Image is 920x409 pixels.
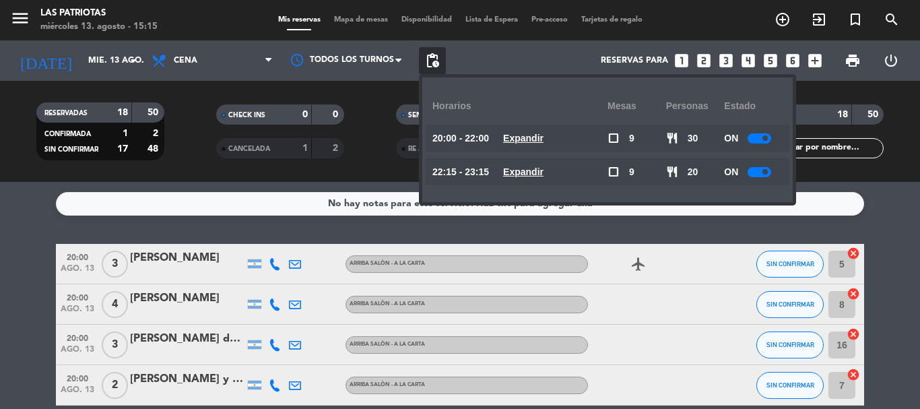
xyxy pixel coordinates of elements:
strong: 18 [117,108,128,117]
span: 22:15 - 23:15 [432,164,489,180]
span: ARRIBA SALÒN - A LA CARTA [350,342,425,347]
i: looks_two [695,52,713,69]
span: SIN CONFIRMAR [766,301,814,308]
strong: 50 [147,108,161,117]
span: restaurant [666,132,678,144]
span: SIN CONFIRMAR [766,260,814,268]
div: Horarios [432,88,607,125]
button: SIN CONFIRMAR [756,332,824,358]
span: ago. 13 [61,345,94,360]
i: search [884,11,900,28]
span: 20 [688,164,698,180]
i: menu [10,8,30,28]
i: looks_4 [740,52,757,69]
strong: 1 [302,144,308,153]
strong: 0 [302,110,308,119]
span: restaurant [666,166,678,178]
span: 4 [102,291,128,318]
div: Las Patriotas [40,7,158,20]
span: ago. 13 [61,305,94,320]
span: RE AGENDADA [408,146,458,152]
span: Reservas para [601,56,668,65]
i: power_settings_new [883,53,899,69]
div: [PERSON_NAME] del [PERSON_NAME] [130,330,244,348]
span: Cena [174,56,197,65]
i: cancel [847,287,860,301]
span: 20:00 [61,289,94,305]
span: Pre-acceso [525,16,574,24]
strong: 50 [867,110,881,119]
span: Mapa de mesas [327,16,395,24]
span: SENTADAS [408,112,444,119]
div: Estado [724,88,783,125]
i: add_circle_outline [775,11,791,28]
button: SIN CONFIRMAR [756,251,824,278]
i: cancel [847,327,860,341]
span: ARRIBA SALÒN - A LA CARTA [350,261,425,266]
div: [PERSON_NAME] y [PERSON_NAME] [130,371,244,388]
span: ON [724,164,738,180]
button: menu [10,8,30,33]
i: looks_6 [784,52,801,69]
strong: 0 [333,110,341,119]
input: Filtrar por nombre... [779,141,883,156]
i: arrow_drop_down [125,53,141,69]
div: LOG OUT [872,40,910,81]
div: miércoles 13. agosto - 15:15 [40,20,158,34]
span: check_box_outline_blank [607,132,620,144]
span: 9 [629,164,634,180]
span: check_box_outline_blank [607,166,620,178]
span: SIN CONFIRMAR [766,381,814,389]
span: SIN CONFIRMAR [766,341,814,348]
i: looks_one [673,52,690,69]
span: ARRIBA SALÒN - A LA CARTA [350,301,425,307]
div: No hay notas para este servicio. Haz clic para agregar una [328,196,593,212]
span: 2 [102,372,128,399]
span: ON [724,131,738,146]
i: looks_3 [717,52,735,69]
strong: 2 [333,144,341,153]
span: Disponibilidad [395,16,459,24]
i: airplanemode_active [630,256,647,272]
span: RESERVADAS [44,110,88,117]
span: CONFIRMADA [44,131,91,137]
strong: 1 [123,129,128,138]
span: 30 [688,131,698,146]
span: 20:00 - 22:00 [432,131,489,146]
span: ago. 13 [61,264,94,280]
span: 20:00 [61,329,94,345]
i: turned_in_not [847,11,863,28]
span: Mis reservas [271,16,327,24]
i: [DATE] [10,46,81,75]
span: print [845,53,861,69]
strong: 17 [117,144,128,154]
u: Expandir [503,133,544,144]
span: Lista de Espera [459,16,525,24]
span: pending_actions [424,53,440,69]
button: SIN CONFIRMAR [756,372,824,399]
u: Expandir [503,166,544,177]
span: 20:00 [61,249,94,264]
i: cancel [847,247,860,260]
span: CANCELADA [228,146,270,152]
span: ago. 13 [61,385,94,401]
span: Tarjetas de regalo [574,16,649,24]
span: 9 [629,131,634,146]
strong: 48 [147,144,161,154]
i: add_box [806,52,824,69]
i: looks_5 [762,52,779,69]
div: Mesas [607,88,666,125]
div: personas [666,88,725,125]
span: ARRIBA SALÒN - A LA CARTA [350,382,425,387]
strong: 2 [153,129,161,138]
span: SIN CONFIRMAR [44,146,98,153]
span: 20:00 [61,370,94,385]
span: 3 [102,332,128,358]
i: exit_to_app [811,11,827,28]
strong: 18 [837,110,848,119]
span: 3 [102,251,128,278]
button: SIN CONFIRMAR [756,291,824,318]
div: [PERSON_NAME] [130,290,244,307]
i: cancel [847,368,860,381]
span: CHECK INS [228,112,265,119]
